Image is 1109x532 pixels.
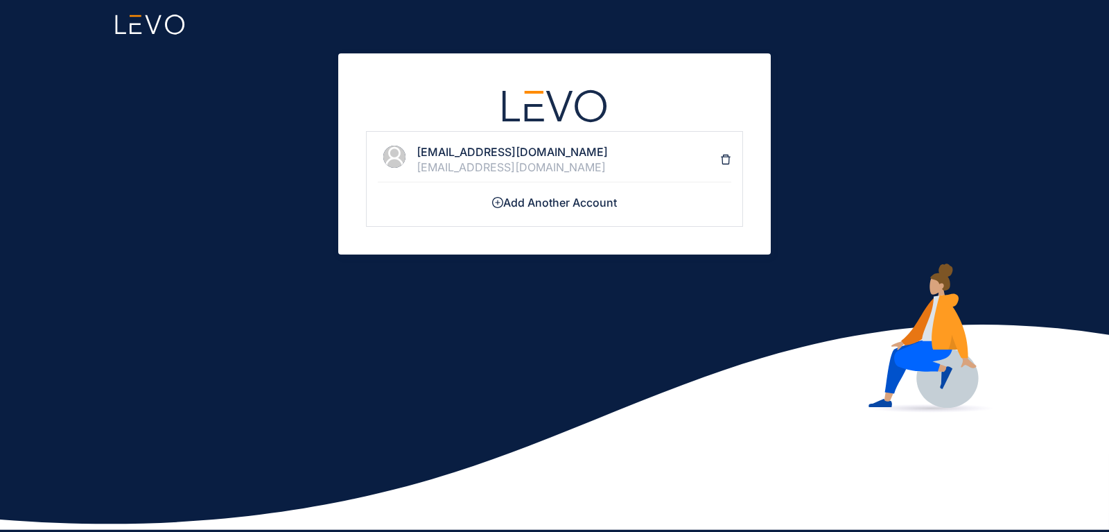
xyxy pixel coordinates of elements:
[492,197,503,208] span: plus-circle
[720,154,731,165] span: delete
[417,146,720,158] h4: [EMAIL_ADDRESS][DOMAIN_NAME]
[383,146,405,168] span: user
[417,161,720,173] div: [EMAIL_ADDRESS][DOMAIN_NAME]
[378,196,731,209] h4: Add Another Account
